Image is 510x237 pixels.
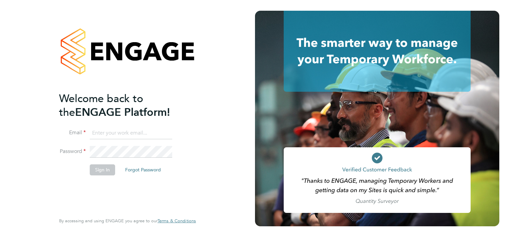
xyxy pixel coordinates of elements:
[158,218,196,224] a: Terms & Conditions
[120,164,166,175] button: Forgot Password
[59,92,189,119] h2: ENGAGE Platform!
[59,148,86,155] label: Password
[59,92,143,119] span: Welcome back to the
[59,218,196,224] span: By accessing and using ENGAGE you agree to our
[158,218,196,224] span: Terms & Conditions
[90,164,115,175] button: Sign In
[59,129,86,136] label: Email
[90,127,172,139] input: Enter your work email...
